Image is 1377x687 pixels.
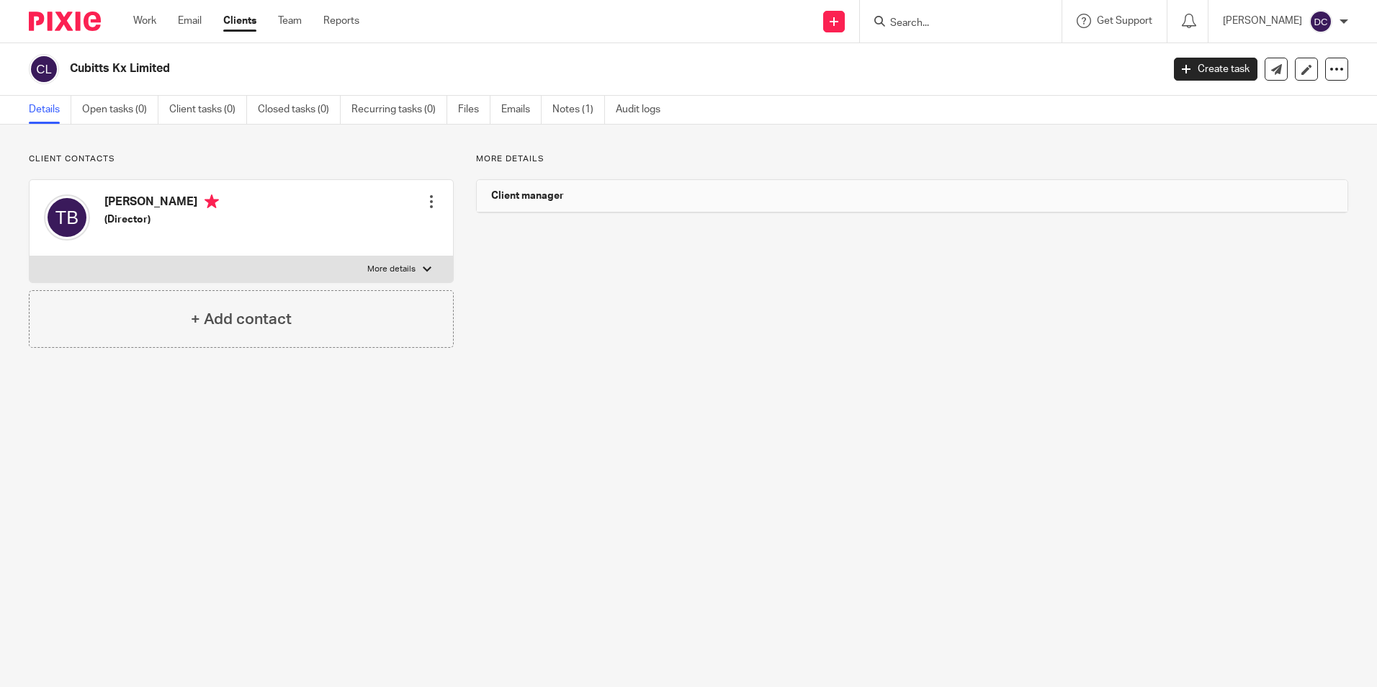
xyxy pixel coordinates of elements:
[552,96,605,124] a: Notes (1)
[1295,58,1318,81] a: Edit client
[104,194,219,212] h4: [PERSON_NAME]
[191,308,292,331] h4: + Add contact
[889,17,1018,30] input: Search
[82,96,158,124] a: Open tasks (0)
[367,264,416,275] p: More details
[491,189,564,203] h3: Client manager
[70,61,936,76] h2: Cubitts Kx Limited
[258,96,341,124] a: Closed tasks (0)
[1265,58,1288,81] a: Send new email
[178,14,202,28] a: Email
[458,96,490,124] a: Files
[616,96,671,124] a: Audit logs
[29,12,101,31] img: Pixie
[223,14,256,28] a: Clients
[1097,16,1152,26] span: Get Support
[476,153,1348,165] p: More details
[351,96,447,124] a: Recurring tasks (0)
[205,194,219,209] i: Primary
[104,212,219,227] h5: (Director)
[1309,10,1332,33] img: svg%3E
[501,96,542,124] a: Emails
[1223,14,1302,28] p: [PERSON_NAME]
[29,153,454,165] p: Client contacts
[323,14,359,28] a: Reports
[133,14,156,28] a: Work
[278,14,302,28] a: Team
[29,54,59,84] img: svg%3E
[44,194,90,241] img: svg%3E
[29,96,71,124] a: Details
[1174,58,1257,81] a: Create task
[169,96,247,124] a: Client tasks (0)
